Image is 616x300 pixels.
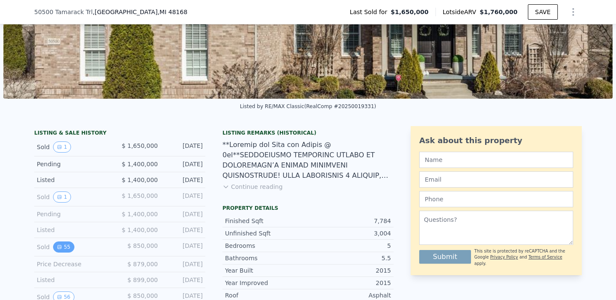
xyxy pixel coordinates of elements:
div: [DATE] [165,210,203,218]
div: Sold [37,191,113,203]
button: Submit [419,250,471,264]
span: $ 850,000 [127,242,158,249]
div: Listed by RE/MAX Classic (RealComp #20250019331) [240,103,376,109]
button: View historical data [53,191,71,203]
span: $ 1,650,000 [121,142,158,149]
span: $ 1,400,000 [121,226,158,233]
div: 2015 [308,266,391,275]
div: **Loremip dol Sita con Adipis @ 0el**SEDDOEIUSMO TEMPORINC UTLABO ET DOLOREMAGN’A ENIMAD MINIMVEN... [222,140,394,181]
span: $ 1,400,000 [121,211,158,218]
span: Last Sold for [350,8,391,16]
span: , [GEOGRAPHIC_DATA] [93,8,187,16]
span: $1,650,000 [391,8,429,16]
div: Ask about this property [419,135,573,147]
div: Year Built [225,266,308,275]
button: SAVE [528,4,558,20]
div: Unfinished Sqft [225,229,308,238]
button: Show Options [565,3,582,21]
div: [DATE] [165,226,203,234]
div: Pending [37,160,113,168]
div: Sold [37,141,113,153]
span: $ 850,000 [127,292,158,299]
span: $ 1,650,000 [121,192,158,199]
span: $ 879,000 [127,261,158,268]
div: Bedrooms [225,241,308,250]
span: $ 1,400,000 [121,161,158,168]
div: [DATE] [165,191,203,203]
div: Listing Remarks (Historical) [222,129,394,136]
div: [DATE] [165,176,203,184]
button: Continue reading [222,182,283,191]
button: View historical data [53,241,74,253]
a: Terms of Service [528,255,562,259]
div: Listed [37,176,113,184]
span: 50500 Tamarack Trl [34,8,93,16]
div: 7,784 [308,217,391,225]
div: Finished Sqft [225,217,308,225]
div: Pending [37,210,113,218]
div: Asphalt [308,291,391,300]
div: [DATE] [165,260,203,268]
input: Email [419,171,573,188]
div: Bathrooms [225,254,308,262]
a: Privacy Policy [490,255,518,259]
div: LISTING & SALE HISTORY [34,129,205,138]
div: 5.5 [308,254,391,262]
div: [DATE] [165,160,203,168]
span: Lotside ARV [443,8,480,16]
div: This site is protected by reCAPTCHA and the Google and apply. [474,248,573,267]
div: [DATE] [165,276,203,284]
button: View historical data [53,141,71,153]
span: , MI 48168 [157,9,187,15]
div: Listed [37,226,113,234]
div: Price Decrease [37,260,113,268]
span: $ 1,400,000 [121,176,158,183]
div: Listed [37,276,113,284]
div: 2015 [308,279,391,287]
input: Name [419,152,573,168]
div: 5 [308,241,391,250]
div: Roof [225,291,308,300]
div: 3,004 [308,229,391,238]
div: Property details [222,205,394,212]
div: Sold [37,241,113,253]
input: Phone [419,191,573,207]
div: [DATE] [165,241,203,253]
div: [DATE] [165,141,203,153]
span: $ 899,000 [127,276,158,283]
div: Year Improved [225,279,308,287]
span: $1,760,000 [480,9,518,15]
